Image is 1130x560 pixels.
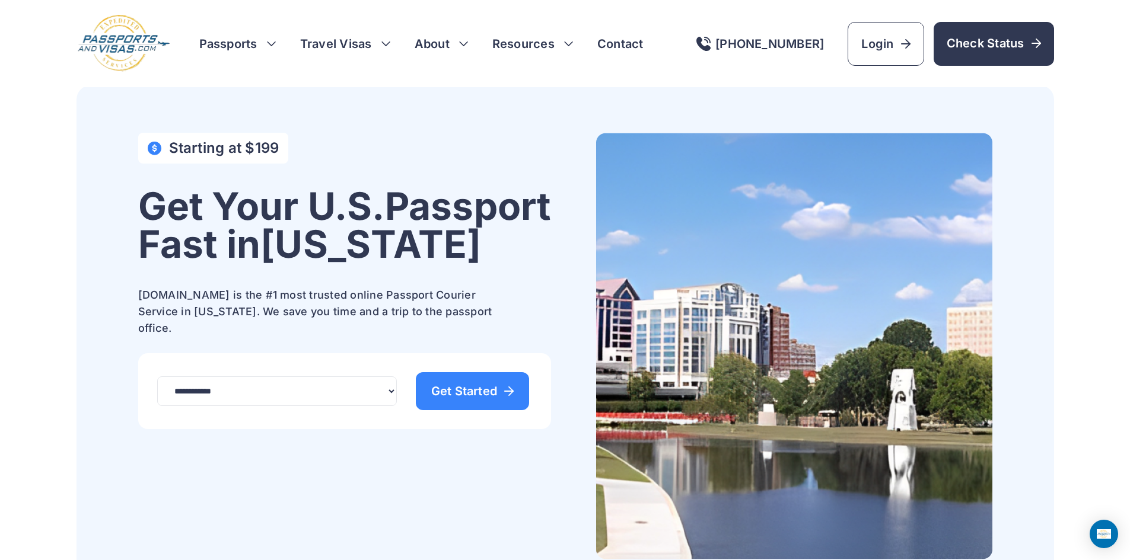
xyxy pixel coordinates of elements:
a: Get Started [416,372,530,410]
a: Contact [597,36,644,52]
span: Login [861,36,910,52]
h1: Get Your U.S. Passport Fast in [US_STATE] [138,187,551,263]
span: Check Status [947,35,1041,52]
span: Get Started [431,385,514,397]
a: Login [848,22,924,66]
a: [PHONE_NUMBER] [696,37,824,51]
h3: Travel Visas [300,36,391,52]
img: Get Your U.S. Passport Fast in exp:reegion_select:states show= [596,133,992,559]
h3: Passports [199,36,276,52]
img: Logo [77,14,171,73]
a: Check Status [934,22,1054,66]
h3: Resources [492,36,574,52]
h4: Starting at $199 [169,140,279,156]
a: About [415,36,450,52]
div: Open Intercom Messenger [1090,520,1118,548]
p: [DOMAIN_NAME] is the #1 most trusted online Passport Courier Service in [US_STATE]. We save you t... [138,287,506,337]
